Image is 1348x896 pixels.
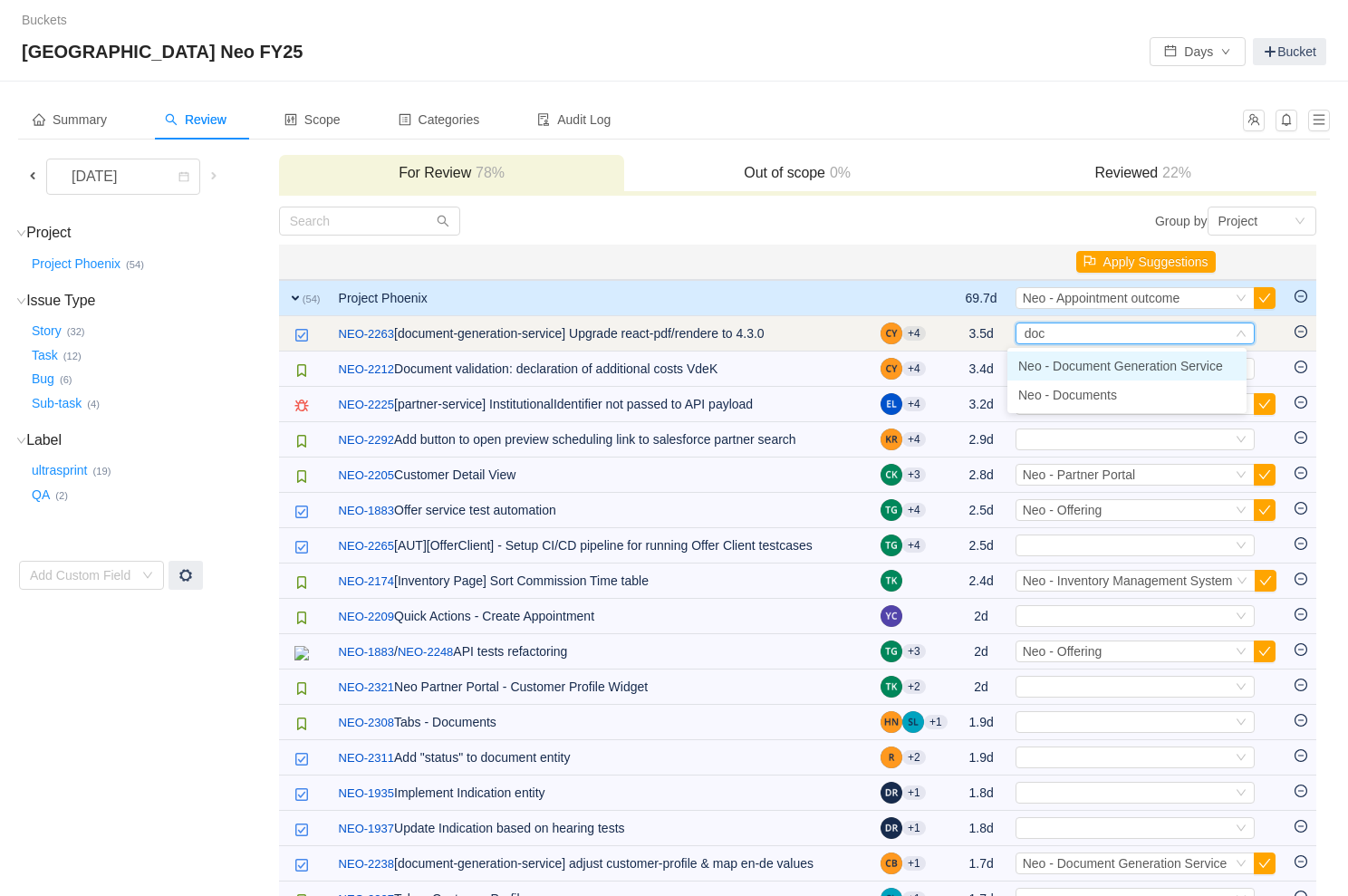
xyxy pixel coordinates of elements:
[881,853,902,874] img: CB
[957,599,1006,634] td: 2d
[881,499,902,521] img: TG
[1236,469,1247,482] i: icon: down
[28,389,87,418] button: Sub-task
[1295,290,1307,303] i: icon: minus-circle
[1236,646,1247,659] i: icon: down
[294,823,309,837] img: 10318
[825,165,851,180] span: 0%
[330,493,871,528] td: Offer service test automation
[1254,853,1276,874] button: icon: check
[16,296,26,306] i: icon: down
[902,821,926,835] aui-badge: +1
[1236,611,1247,623] i: icon: down
[924,715,948,729] aui-badge: +1
[30,566,133,584] div: Add Custom Field
[1023,291,1180,305] span: Neo - Appointment outcome
[797,207,1315,236] div: Group by
[339,644,398,659] span: /
[1295,467,1307,479] i: icon: minus-circle
[339,467,394,485] a: NEO-2205
[330,316,871,352] td: [document-generation-service] Upgrade react-pdf/rendere to 4.3.0
[1254,287,1276,309] button: icon: check
[881,323,902,344] img: CK
[92,466,111,477] small: (19)
[16,436,26,446] i: icon: down
[902,711,924,733] img: SK
[881,641,902,662] img: TG
[957,705,1006,740] td: 1.9d
[1295,643,1307,656] i: icon: minus-circle
[22,13,67,27] a: Buckets
[1254,499,1276,521] button: icon: check
[881,393,902,415] img: EL
[957,776,1006,811] td: 1.8d
[633,164,961,182] h3: Out of scope
[902,361,926,376] aui-badge: +4
[339,785,394,803] a: NEO-1935
[339,643,394,661] a: NEO-1883
[1243,110,1265,131] button: icon: team
[1295,216,1305,228] i: icon: down
[330,422,871,458] td: Add button to open preview scheduling link to salesforce partner search
[87,399,100,409] small: (4)
[1150,37,1246,66] button: icon: calendarDaysicon: down
[957,422,1006,458] td: 2.9d
[28,365,60,394] button: Bug
[1254,464,1276,486] button: icon: check
[881,605,902,627] img: YC
[957,634,1006,670] td: 2d
[294,575,309,590] img: 10315
[28,317,67,346] button: Story
[1236,681,1247,694] i: icon: down
[28,457,92,486] button: ultrasprint
[330,387,871,422] td: [partner-service] InstitutionalIdentifier not passed to API payload
[1023,573,1233,588] span: Neo - Inventory Management System
[902,679,926,694] aui-badge: +2
[1236,434,1247,447] i: icon: down
[330,528,871,564] td: [AUT][OfferClient] - Setup CI/CD pipeline for running Offer Client testcases
[339,573,394,591] a: NEO-2174
[288,291,303,305] span: expand
[339,361,394,379] a: NEO-2212
[1295,396,1307,409] i: icon: minus-circle
[902,750,926,765] aui-badge: +2
[28,224,277,242] h3: Project
[330,811,871,846] td: Update Indication based on hearing tests
[33,113,45,126] i: icon: home
[16,228,26,238] i: icon: down
[339,679,394,697] a: NEO-2321
[957,670,1006,705] td: 2d
[303,294,321,304] small: (54)
[537,112,611,127] span: Audit Log
[881,464,902,486] img: CK
[55,490,68,501] small: (2)
[294,328,309,342] img: 10318
[881,711,902,733] img: HN
[288,164,616,182] h3: For Review
[294,611,309,625] img: 10315
[339,325,394,343] a: NEO-2263
[1218,207,1258,235] div: Project
[330,352,871,387] td: Document validation: declaration of additional costs VdeK
[1295,361,1307,373] i: icon: minus-circle
[957,387,1006,422] td: 3.2d
[1018,388,1117,402] span: Neo - Documents
[1236,858,1247,871] i: icon: down
[957,846,1006,882] td: 1.7d
[294,505,309,519] img: 10318
[1236,717,1247,729] i: icon: down
[339,502,394,520] a: NEO-1883
[902,432,926,447] aui-badge: +4
[881,817,902,839] img: DR
[957,352,1006,387] td: 3.4d
[279,207,460,236] input: Search
[28,249,126,278] button: Project Phoenix
[22,37,313,66] span: [GEOGRAPHIC_DATA] Neo FY25
[1236,787,1247,800] i: icon: down
[339,820,394,838] a: NEO-1937
[28,341,63,370] button: Task
[1254,641,1276,662] button: icon: check
[28,431,277,449] h3: Label
[330,776,871,811] td: Implement Indication entity
[294,646,309,660] img: 20147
